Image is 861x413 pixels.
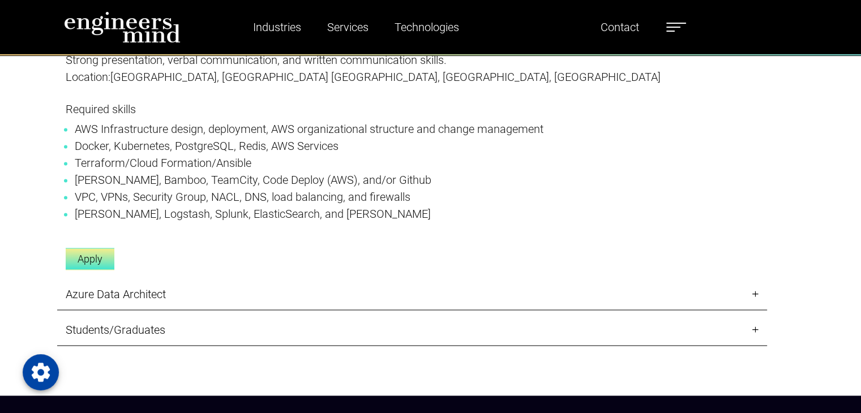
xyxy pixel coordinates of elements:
[75,154,749,171] li: Terraform/Cloud Formation/Ansible
[66,102,759,116] h5: Required skills
[57,279,767,310] a: Azure Data Architect
[596,14,644,40] a: Contact
[323,14,373,40] a: Services
[75,121,749,137] li: AWS Infrastructure design, deployment, AWS organizational structure and change management
[75,205,749,222] li: [PERSON_NAME], Logstash, Splunk, ElasticSearch, and [PERSON_NAME]
[66,248,114,270] a: Apply
[64,11,181,43] img: logo
[75,137,749,154] li: Docker, Kubernetes, PostgreSQL, Redis, AWS Services
[66,51,759,68] p: Strong presentation, verbal communication, and written communication skills.
[57,315,767,346] a: Students/Graduates
[66,68,759,85] p: Location:[GEOGRAPHIC_DATA], [GEOGRAPHIC_DATA] [GEOGRAPHIC_DATA], [GEOGRAPHIC_DATA], [GEOGRAPHIC_D...
[75,171,749,188] li: [PERSON_NAME], Bamboo, TeamCity, Code Deploy (AWS), and/or Github
[75,188,749,205] li: VPC, VPNs, Security Group, NACL, DNS, load balancing, and firewalls
[249,14,306,40] a: Industries
[390,14,464,40] a: Technologies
